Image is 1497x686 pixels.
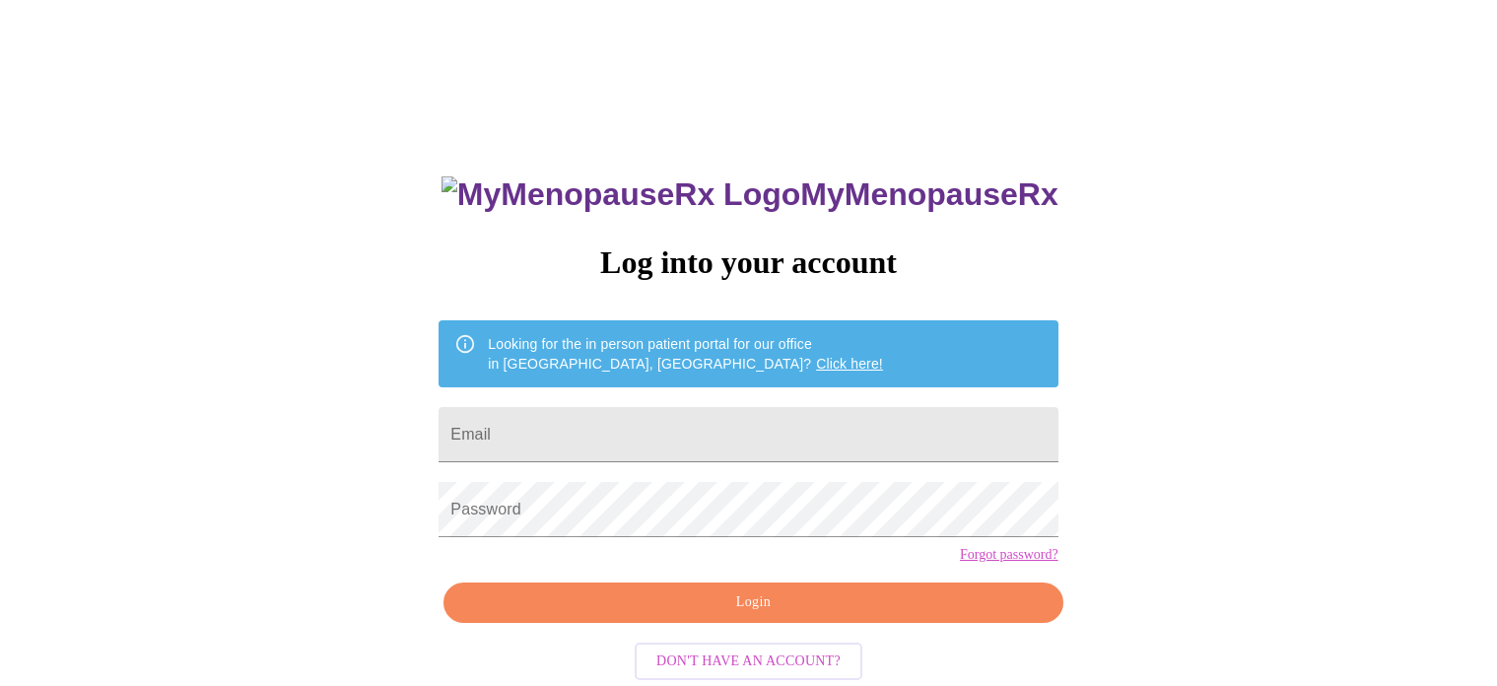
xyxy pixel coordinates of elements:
button: Don't have an account? [635,643,862,681]
span: Don't have an account? [656,650,841,674]
img: MyMenopauseRx Logo [442,176,800,213]
button: Login [443,583,1062,623]
h3: MyMenopauseRx [442,176,1058,213]
a: Don't have an account? [630,652,867,668]
span: Login [466,590,1040,615]
div: Looking for the in person patient portal for our office in [GEOGRAPHIC_DATA], [GEOGRAPHIC_DATA]? [488,326,883,381]
a: Forgot password? [960,547,1058,563]
h3: Log into your account [439,244,1057,281]
a: Click here! [816,356,883,372]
